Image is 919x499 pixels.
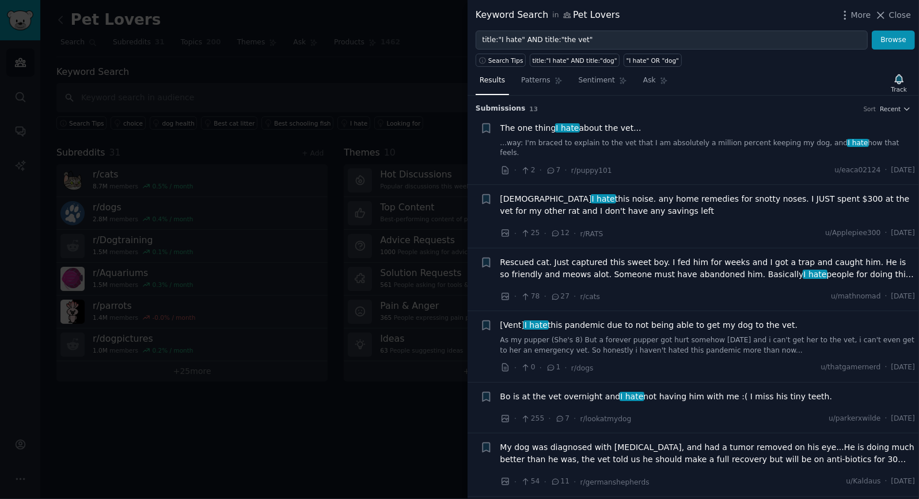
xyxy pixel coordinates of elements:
[891,85,907,93] div: Track
[500,193,916,217] span: [DEMOGRAPHIC_DATA] this noise. any home remedies for snotty noses. I JUST spent $300 at the vet f...
[847,139,869,147] span: I hate
[546,362,560,373] span: 1
[476,8,620,22] div: Keyword Search Pet Lovers
[544,228,546,240] span: ·
[639,71,672,95] a: Ask
[514,413,517,425] span: ·
[517,71,566,95] a: Patterns
[500,391,833,403] a: Bo is at the vet overnight andI hatenot having him with me :( I miss his tiny teeth.
[575,71,631,95] a: Sentiment
[624,54,681,67] a: "I hate" OR "dog"
[891,477,915,487] span: [DATE]
[891,292,915,302] span: [DATE]
[835,165,881,176] span: u/eaca02124
[885,362,887,373] span: ·
[523,320,549,330] span: I hate
[565,362,567,374] span: ·
[580,230,603,238] span: r/RATS
[885,477,887,487] span: ·
[514,164,517,176] span: ·
[875,9,911,21] button: Close
[500,122,641,134] span: The one thing about the vet...
[831,292,880,302] span: u/mathnomad
[891,362,915,373] span: [DATE]
[885,228,887,239] span: ·
[885,292,887,302] span: ·
[864,105,876,113] div: Sort
[891,414,915,424] span: [DATE]
[872,31,915,50] button: Browse
[565,164,567,176] span: ·
[544,290,546,303] span: ·
[851,9,871,21] span: More
[521,165,535,176] span: 2
[500,391,833,403] span: Bo is at the vet overnight and not having him with me :( I miss his tiny teeth.
[803,270,828,279] span: I hate
[825,228,880,239] span: u/Applepiee300
[620,392,645,401] span: I hate
[846,477,881,487] span: u/Kaldaus
[891,165,915,176] span: [DATE]
[550,228,569,239] span: 12
[480,75,505,86] span: Results
[626,56,679,65] div: "I hate" OR "dog"
[574,413,576,425] span: ·
[521,228,540,239] span: 25
[500,319,798,331] a: [Vent]I hatethis pandemic due to not being able to get my dog to the vet.
[891,228,915,239] span: [DATE]
[885,414,887,424] span: ·
[580,415,632,423] span: r/lookatmydog
[550,477,569,487] span: 11
[643,75,656,86] span: Ask
[476,104,526,114] span: Submission s
[500,193,916,217] a: [DEMOGRAPHIC_DATA]I hatethis noise. any home remedies for snotty noses. I JUST spent $300 at the ...
[521,477,540,487] span: 54
[521,292,540,302] span: 78
[574,290,576,303] span: ·
[546,165,560,176] span: 7
[521,75,550,86] span: Patterns
[821,362,880,373] span: u/thatgamernerd
[880,105,901,113] span: Recent
[514,228,517,240] span: ·
[555,123,580,133] span: I hate
[889,9,911,21] span: Close
[885,165,887,176] span: ·
[533,56,617,65] div: title:"I hate" AND title:"dog"
[476,54,526,67] button: Search Tips
[540,362,542,374] span: ·
[500,319,798,331] span: [Vent] this pandemic due to not being able to get my dog to the vet.
[530,105,538,112] span: 13
[555,414,569,424] span: 7
[829,414,881,424] span: u/parkerxwilde
[550,292,569,302] span: 27
[500,335,916,356] a: As my pupper (She's 8) But a forever pupper got hurt somehow [DATE] and i can't get her to the ve...
[887,71,911,95] button: Track
[544,476,546,488] span: ·
[476,71,509,95] a: Results
[488,56,523,65] span: Search Tips
[500,441,916,466] a: My dog was diagnosed with [MEDICAL_DATA], and had a tumor removed on his eye...He is doing much b...
[552,10,559,21] span: in
[880,105,911,113] button: Recent
[521,362,535,373] span: 0
[571,364,594,372] span: r/dogs
[521,414,544,424] span: 255
[514,476,517,488] span: ·
[514,362,517,374] span: ·
[500,256,916,281] a: Rescued cat. Just captured this sweet boy. I fed him for weeks and I got a trap and caught him. H...
[580,478,650,486] span: r/germanshepherds
[580,293,601,301] span: r/cats
[476,31,868,50] input: Try a keyword related to your business
[540,164,542,176] span: ·
[574,228,576,240] span: ·
[514,290,517,303] span: ·
[571,167,612,175] span: r/puppy101
[839,9,871,21] button: More
[530,54,620,67] a: title:"I hate" AND title:"dog"
[579,75,615,86] span: Sentiment
[574,476,576,488] span: ·
[500,122,641,134] a: The one thingI hateabout the vet...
